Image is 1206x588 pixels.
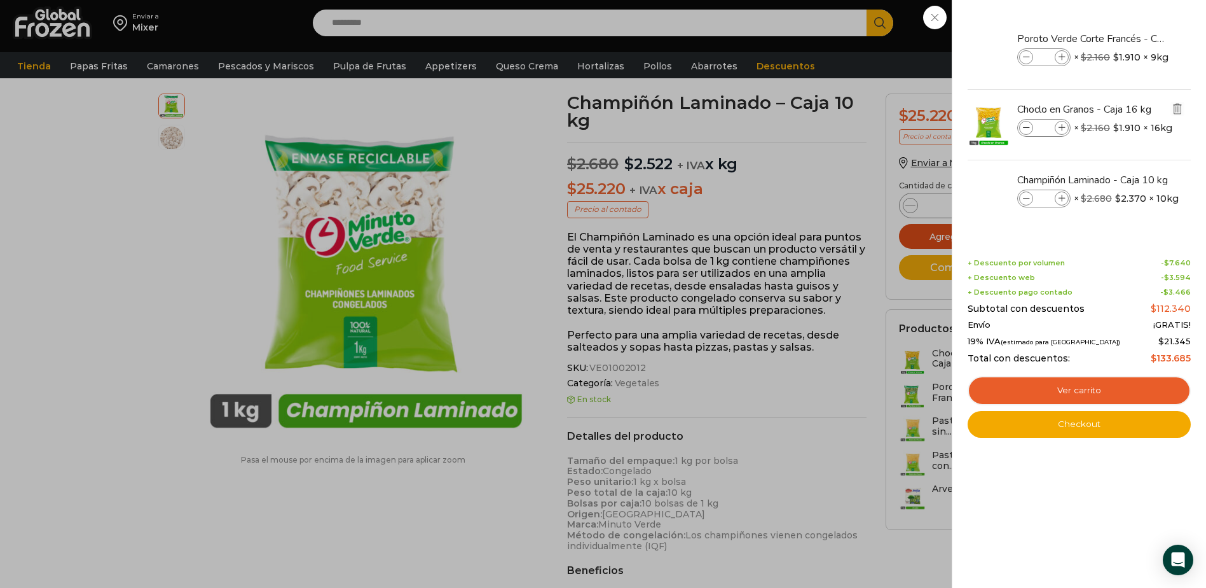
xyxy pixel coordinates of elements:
bdi: 1.910 [1113,51,1141,64]
span: 19% IVA [968,337,1120,347]
span: $ [1115,192,1121,205]
a: Poroto Verde Corte Francés - Caja 9 kg [1017,32,1168,46]
span: Total con descuentos: [968,353,1070,364]
span: $ [1164,258,1169,267]
div: Open Intercom Messenger [1163,545,1193,575]
a: Choclo en Granos - Caja 16 kg [1017,102,1168,116]
span: $ [1113,51,1119,64]
a: Checkout [968,411,1191,438]
span: $ [1081,122,1086,134]
span: $ [1081,52,1086,63]
span: $ [1081,193,1086,204]
span: - [1160,288,1191,297]
img: Eliminar Choclo en Granos - Caja 16 kg del carrito [1172,103,1183,115]
span: $ [1158,336,1164,346]
span: $ [1164,273,1169,282]
input: Product quantity [1034,192,1053,206]
span: × × 9kg [1074,48,1168,66]
bdi: 3.594 [1164,273,1191,282]
a: Eliminar Choclo en Granos - Caja 16 kg del carrito [1170,102,1184,118]
span: + Descuento pago contado [968,288,1072,297]
span: × × 10kg [1074,190,1179,207]
a: Ver carrito [968,376,1191,405]
bdi: 7.640 [1164,258,1191,267]
span: $ [1151,353,1156,364]
small: (estimado para [GEOGRAPHIC_DATA]) [1001,339,1120,346]
span: - [1161,259,1191,267]
input: Product quantity [1034,121,1053,135]
bdi: 112.340 [1151,303,1191,314]
span: + Descuento web [968,274,1035,282]
bdi: 3.466 [1163,288,1191,297]
bdi: 2.160 [1081,52,1110,63]
bdi: 2.370 [1115,192,1146,205]
input: Product quantity [1034,50,1053,64]
span: ¡GRATIS! [1153,320,1191,330]
span: + Descuento por volumen [968,259,1065,267]
span: × × 16kg [1074,119,1172,137]
a: Champiñón Laminado - Caja 10 kg [1017,173,1168,187]
span: $ [1113,122,1119,134]
bdi: 1.910 [1113,122,1141,134]
bdi: 2.680 [1081,193,1112,204]
span: $ [1151,303,1156,314]
span: - [1161,274,1191,282]
span: 21.345 [1158,336,1191,346]
span: $ [1163,288,1168,297]
bdi: 2.160 [1081,122,1110,134]
span: Envío [968,320,990,330]
bdi: 133.685 [1151,353,1191,364]
span: Subtotal con descuentos [968,304,1085,314]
